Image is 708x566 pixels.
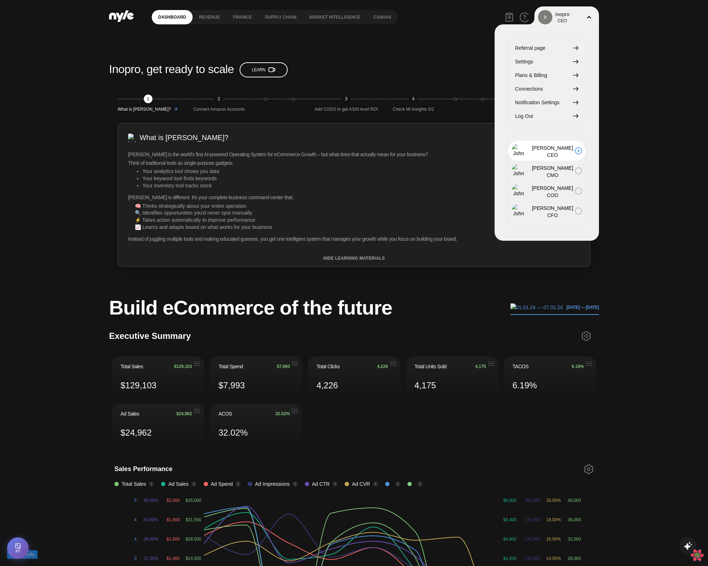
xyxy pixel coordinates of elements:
tspan: 20.00% [546,498,561,503]
span: FT [15,550,20,553]
span: Plans & Billing [515,71,547,79]
button: i [395,481,400,486]
tspan: $1,400 [166,556,180,561]
button: Connections [515,85,579,93]
div: Inopro [555,11,570,18]
tspan: $4,800 [503,537,516,542]
div: 3 [342,95,350,103]
span: 32.02% [218,426,247,439]
a: Canvas [367,10,398,24]
img: 01.01.24 — 07.01.24 [510,303,563,311]
span: $24,962 [176,411,192,416]
tspan: 240,000 [525,537,541,542]
span: What is [PERSON_NAME]? [118,106,171,113]
img: John Gold [511,144,526,158]
span: Ad Impressions [255,480,289,488]
button: i [192,481,197,486]
p: [PERSON_NAME] is the world's first AI-powered Operating System for eCommerce Growth – but what do... [128,151,580,158]
tspan: 5 [134,498,137,503]
tspan: 32,000 [568,537,581,542]
span: 4,226 [377,364,388,369]
div: CEO [555,18,570,24]
span: Total Sales [122,480,146,488]
li: 📈 Learns and adapts based on what works for your business [135,224,580,231]
button: Debug Info [7,550,38,559]
span: Debug Info [10,551,35,558]
button: Revenue [193,15,226,20]
tspan: 3 [134,556,137,561]
button: i [373,481,378,486]
img: John Gold [511,164,526,178]
p: Inopro, get ready to scale [109,61,234,78]
button: i [149,481,154,486]
tspan: $5,400 [503,517,516,522]
tspan: $28,000 [186,537,202,542]
li: Your analytics tool shows you data [142,168,580,175]
li: 🧠 Thinks strategically about your entire operation [135,203,580,210]
button: InoproCEO [555,11,570,24]
span: [PERSON_NAME] [530,164,575,172]
button: Ad Sales$24,962$24,962 [112,404,204,445]
span: Ad CVR [352,480,370,488]
span: Ad Spend [211,480,233,488]
span: 4,175 [415,379,436,392]
span: $24,962 [121,426,152,439]
span: Total Clicks [316,363,340,370]
tspan: 40.50% [143,517,158,522]
span: Total Spend [218,363,243,370]
span: Ad Sales [168,480,188,488]
span: Ad Sales [121,410,139,417]
button: Total Units Sold4,1754,175 [406,356,498,398]
tspan: $24,500 [186,556,202,561]
tspan: 28,000 [568,556,581,561]
tspan: $1,800 [166,517,180,522]
button: Log Out [515,112,579,120]
div: 1 [144,95,152,103]
button: [DATE] — [DATE] [510,300,599,315]
p: [PERSON_NAME] is different. It's your complete business command center that: [128,194,580,201]
span: ACOS [218,410,232,417]
a: Supply chain [258,10,303,24]
button: i [236,481,241,486]
button: [PERSON_NAME]CFO [508,201,586,221]
tspan: 270,000 [525,517,541,522]
span: Total Sales [121,363,143,370]
h1: Sales Performance [114,464,173,476]
span: [PERSON_NAME] [530,184,575,192]
tspan: $31,500 [186,517,202,522]
tspan: 14.00% [546,556,561,561]
tspan: 18.00% [546,517,561,522]
img: John Gold [511,204,526,218]
span: CFO [530,212,575,219]
button: Total Spend$7,993$7,993 [210,356,302,398]
span: Ad CTR [312,480,330,488]
span: Settings [515,58,533,66]
a: Dashboard [152,10,193,24]
span: CEO [530,152,575,159]
span: TACOS [513,363,529,370]
span: $129,103 [174,364,192,369]
li: Your keyword tool finds keywords [142,175,580,182]
button: Open Feature Toggle Debug Panel [7,537,29,559]
tspan: 4 [134,537,137,542]
span: 4,175 [475,364,486,369]
p: Learn [252,67,275,73]
span: Total Units Sold [415,363,447,370]
img: LightBulb [128,134,137,142]
button: Open React Query Devtools [690,548,704,562]
button: i [332,481,338,486]
span: Log Out [515,112,533,120]
tspan: 45.00% [143,498,158,503]
tspan: 31.50% [143,556,158,561]
span: Check MI Insights 0/2 [393,106,434,113]
button: Plans & Billing [515,71,579,79]
a: finance [226,10,258,24]
span: $7,993 [218,379,245,392]
span: Notification Settings [515,99,560,106]
button: [PERSON_NAME]CEO [508,141,586,161]
tspan: 40,000 [568,498,581,503]
button: [PERSON_NAME]COO [508,181,586,201]
span: Add COGS to get ASIN level ROI [315,106,378,113]
img: John Gold [511,184,526,198]
span: $7,993 [277,364,290,369]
